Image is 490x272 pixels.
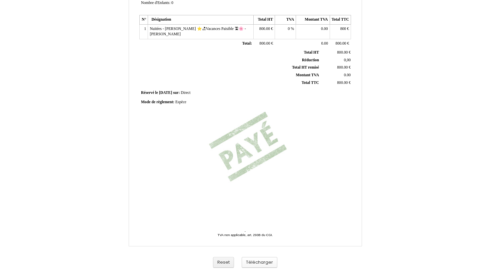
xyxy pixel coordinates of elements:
span: sur: [173,91,180,95]
th: Désignation [148,15,254,25]
span: Mode de règlement: [141,100,174,104]
span: 800.00 [259,41,270,46]
span: Total TTC [302,81,319,85]
td: 1 [140,24,148,39]
span: 800.00 [259,27,270,31]
span: 0.00 [344,73,351,77]
th: Montant TVA [296,15,330,25]
td: € [320,64,352,72]
td: € [330,24,351,39]
span: Nombre d'Enfants: [141,1,170,5]
span: 800.00 [337,50,348,55]
th: TVA [275,15,296,25]
th: N° [140,15,148,25]
span: Direct [181,91,190,95]
span: Total: [242,41,252,46]
span: Nuitées - [PERSON_NAME] ⭐️🏖Vacances Paisible 🏝🌸 - [PERSON_NAME] [150,27,246,37]
td: € [330,39,351,49]
span: - [245,229,246,233]
span: [DATE] [159,91,172,95]
span: 0 [171,1,173,5]
td: € [254,39,275,49]
span: 800.00 [337,65,348,70]
th: Total HT [254,15,275,25]
button: Télécharger [242,257,277,268]
td: € [320,49,352,56]
span: TVA non applicable, art. 293B du CGI. [217,233,273,237]
span: 800 [340,27,346,31]
span: Espèce [175,100,186,104]
button: Ouvrir le widget de chat LiveChat [5,3,25,23]
td: € [320,79,352,87]
span: 0.00 [321,27,328,31]
button: Reset [213,257,234,268]
span: Total HT [304,50,319,55]
th: Total TTC [330,15,351,25]
span: 0.00 [321,41,328,46]
td: € [254,24,275,39]
span: Réduction [302,58,319,62]
span: 800.00 [337,81,348,85]
span: Montant TVA [296,73,319,77]
span: 800.00 [336,41,346,46]
td: % [275,24,296,39]
span: 0,00 [344,58,351,62]
span: 0 [288,27,290,31]
span: Total HT remisé [292,65,319,70]
span: Réservé le [141,91,158,95]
